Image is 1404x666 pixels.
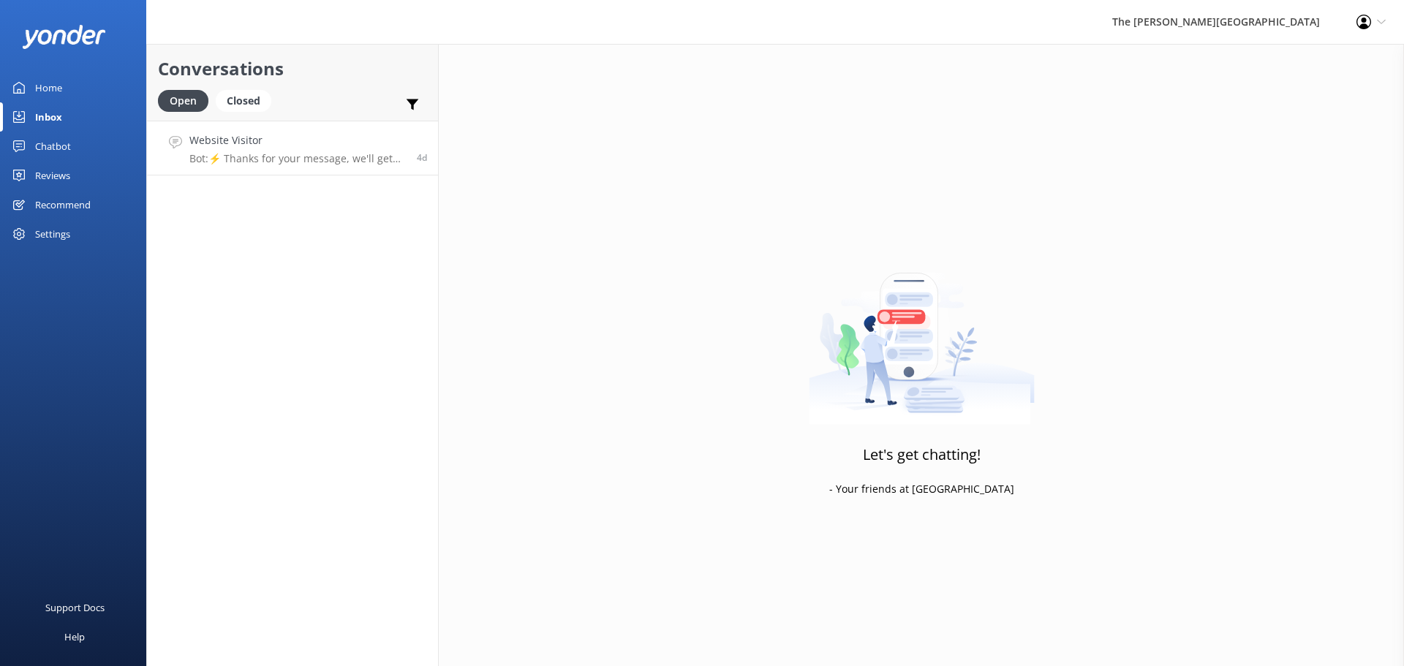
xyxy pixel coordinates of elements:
[417,151,427,164] span: Sep 24 2025 03:51am (UTC +13:00) Pacific/Auckland
[216,92,279,108] a: Closed
[35,219,70,249] div: Settings
[158,90,208,112] div: Open
[829,481,1014,497] p: - Your friends at [GEOGRAPHIC_DATA]
[35,73,62,102] div: Home
[45,593,105,622] div: Support Docs
[35,132,71,161] div: Chatbot
[35,190,91,219] div: Recommend
[189,132,406,148] h4: Website Visitor
[35,102,62,132] div: Inbox
[147,121,438,175] a: Website VisitorBot:⚡ Thanks for your message, we'll get back to you as soon as we can. You're als...
[22,25,106,49] img: yonder-white-logo.png
[809,242,1035,425] img: artwork of a man stealing a conversation from at giant smartphone
[863,443,981,466] h3: Let's get chatting!
[216,90,271,112] div: Closed
[158,92,216,108] a: Open
[189,152,406,165] p: Bot: ⚡ Thanks for your message, we'll get back to you as soon as we can. You're also welcome to k...
[35,161,70,190] div: Reviews
[64,622,85,651] div: Help
[158,55,427,83] h2: Conversations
